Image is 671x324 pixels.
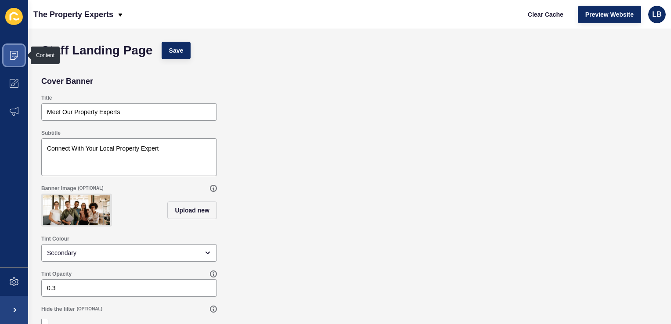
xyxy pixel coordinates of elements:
[41,46,153,55] h1: Staff Landing Page
[528,10,563,19] span: Clear Cache
[43,195,110,225] img: 8666ead75affc01812bc395d904ddd71.png
[41,306,75,313] label: Hide the filter
[652,10,661,19] span: LB
[77,306,102,312] span: (OPTIONAL)
[578,6,641,23] button: Preview Website
[167,202,217,219] button: Upload new
[520,6,571,23] button: Clear Cache
[41,185,76,192] label: Banner Image
[41,270,72,277] label: Tint Opacity
[175,206,209,215] span: Upload new
[41,235,69,242] label: Tint Colour
[41,77,93,86] h2: Cover Banner
[41,244,217,262] div: open menu
[78,185,103,191] span: (OPTIONAL)
[43,140,216,175] textarea: Connect With Your Local Property Expert
[41,130,61,137] label: Subtitle
[162,42,191,59] button: Save
[36,52,54,59] div: Content
[585,10,634,19] span: Preview Website
[169,46,184,55] span: Save
[41,94,52,101] label: Title
[33,4,113,25] p: The Property Experts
